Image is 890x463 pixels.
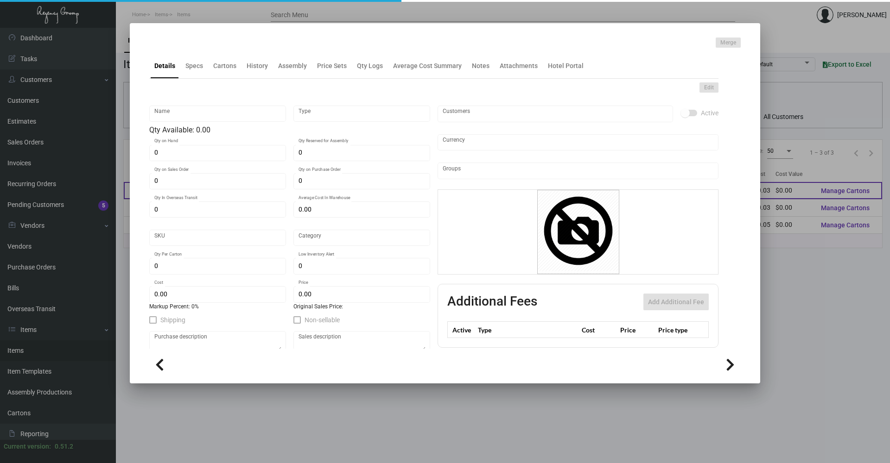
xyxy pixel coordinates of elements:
th: Price type [656,322,698,338]
div: 0.51.2 [55,442,73,451]
div: Current version: [4,442,51,451]
h2: Additional Fees [447,294,537,310]
th: Cost [579,322,617,338]
input: Add new.. [443,167,714,175]
div: Assembly [278,61,307,71]
div: Details [154,61,175,71]
div: Cartons [213,61,236,71]
button: Add Additional Fee [643,294,709,310]
div: Specs [185,61,203,71]
th: Active [448,322,476,338]
span: Add Additional Fee [648,298,704,306]
div: Notes [472,61,489,71]
span: Active [701,107,718,119]
div: Qty Available: 0.00 [149,125,430,136]
th: Price [618,322,656,338]
span: Merge [720,39,736,47]
button: Merge [716,38,741,48]
th: Type [476,322,579,338]
div: History [247,61,268,71]
input: Add new.. [443,110,668,118]
div: Average Cost Summary [393,61,462,71]
button: Edit [699,82,718,93]
span: Edit [704,84,714,92]
div: Hotel Portal [548,61,584,71]
div: Price Sets [317,61,347,71]
div: Attachments [500,61,538,71]
div: Qty Logs [357,61,383,71]
span: Shipping [160,314,185,325]
span: Non-sellable [305,314,340,325]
